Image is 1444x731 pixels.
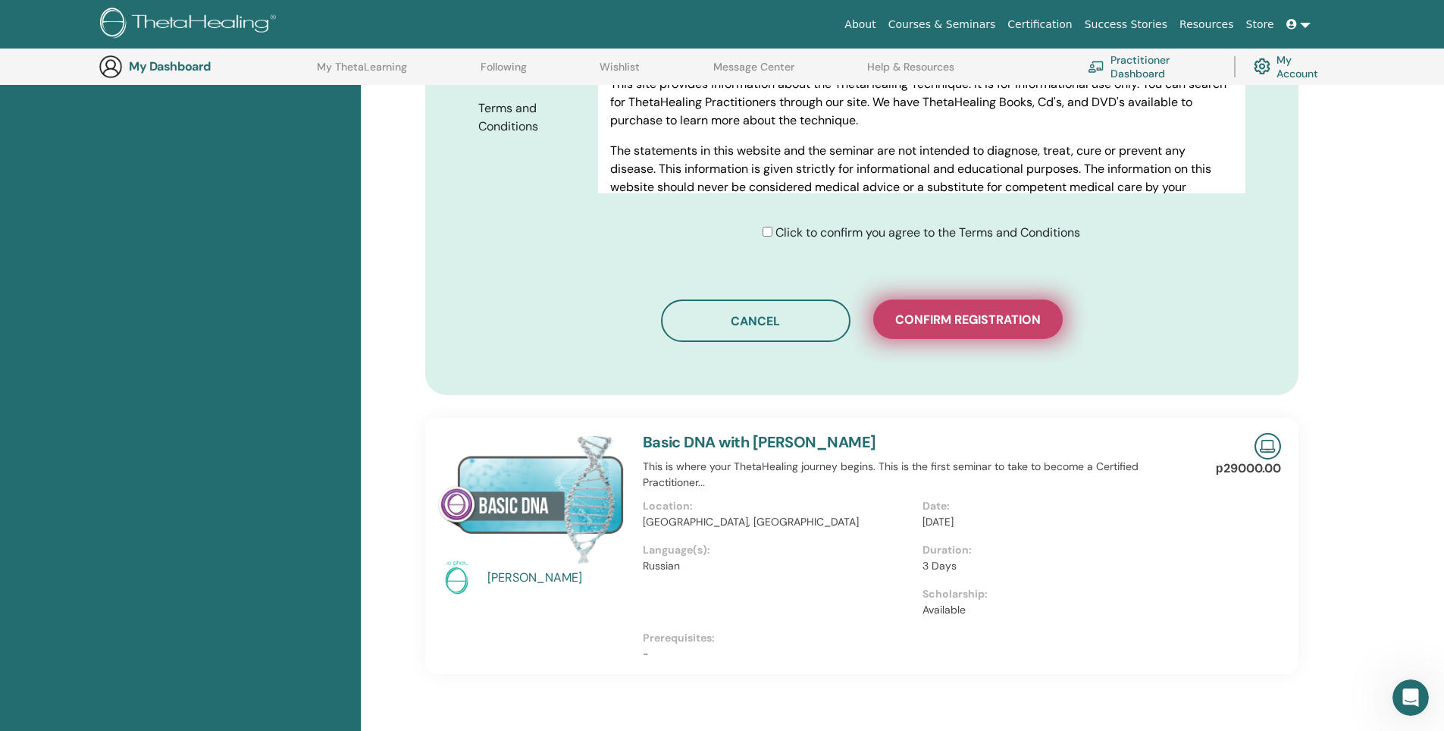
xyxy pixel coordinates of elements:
[661,300,850,342] button: Cancel
[438,560,475,596] img: no-photo.png
[643,646,1202,662] p: -
[643,514,913,530] p: [GEOGRAPHIC_DATA], [GEOGRAPHIC_DATA]
[643,558,913,574] p: Russian
[481,61,527,85] a: Following
[867,61,954,85] a: Help & Resources
[643,459,1202,491] p: This is where your ThetaHealing journey begins. This is the first seminar to take to become a Cer...
[1079,11,1173,39] a: Success Stories
[1240,11,1280,39] a: Store
[922,498,1193,514] p: Date:
[129,59,280,74] h3: My Dashboard
[643,630,1202,646] p: Prerequisites:
[1254,433,1281,460] img: Live Online Seminar
[1254,50,1330,83] a: My Account
[99,55,123,79] img: generic-user-icon.jpg
[922,586,1193,602] p: Scholarship:
[882,11,1002,39] a: Courses & Seminars
[1254,55,1270,78] img: cog.svg
[922,514,1193,530] p: [DATE]
[600,61,640,85] a: Wishlist
[438,433,625,564] img: Basic DNA
[1088,50,1216,83] a: Practitioner Dashboard
[643,432,876,452] a: Basic DNA with [PERSON_NAME]
[643,542,913,558] p: Language(s):
[1088,61,1104,73] img: chalkboard-teacher.svg
[100,8,281,42] img: logo.png
[731,313,780,329] span: Cancel
[873,300,1063,339] button: Confirm registration
[895,312,1041,328] span: Confirm registration
[775,224,1080,240] span: Click to confirm you agree to the Terms and Conditions
[643,498,913,514] p: Location:
[610,75,1233,130] p: This site provides information about the ThetaHealing Technique. It is for informational use only...
[922,602,1193,618] p: Available
[317,61,407,85] a: My ThetaLearning
[1216,460,1281,478] p: р29000.00
[922,542,1193,558] p: Duration:
[922,558,1193,574] p: 3 Days
[467,94,599,141] label: Terms and Conditions
[713,61,794,85] a: Message Center
[1001,11,1078,39] a: Certification
[1392,679,1429,716] iframe: Intercom live chat
[487,569,628,587] a: [PERSON_NAME]
[610,142,1233,215] p: The statements in this website and the seminar are not intended to diagnose, treat, cure or preve...
[1173,11,1240,39] a: Resources
[838,11,882,39] a: About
